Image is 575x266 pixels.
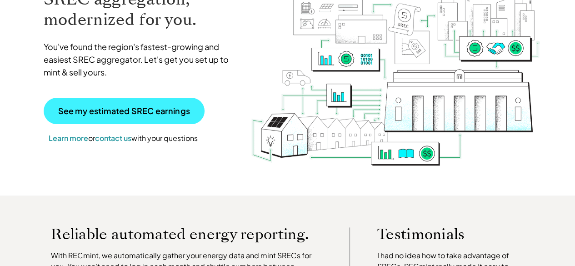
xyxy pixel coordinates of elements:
[58,107,190,115] p: See my estimated SREC earnings
[44,40,237,79] p: You've found the region's fastest-growing and easiest SREC aggregator. Let's get you set up to mi...
[44,98,205,124] a: See my estimated SREC earnings
[44,132,203,144] p: or with your questions
[377,227,513,241] p: Testimonials
[95,133,131,143] a: contact us
[49,133,88,143] a: Learn more
[51,227,322,241] p: Reliable automated energy reporting.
